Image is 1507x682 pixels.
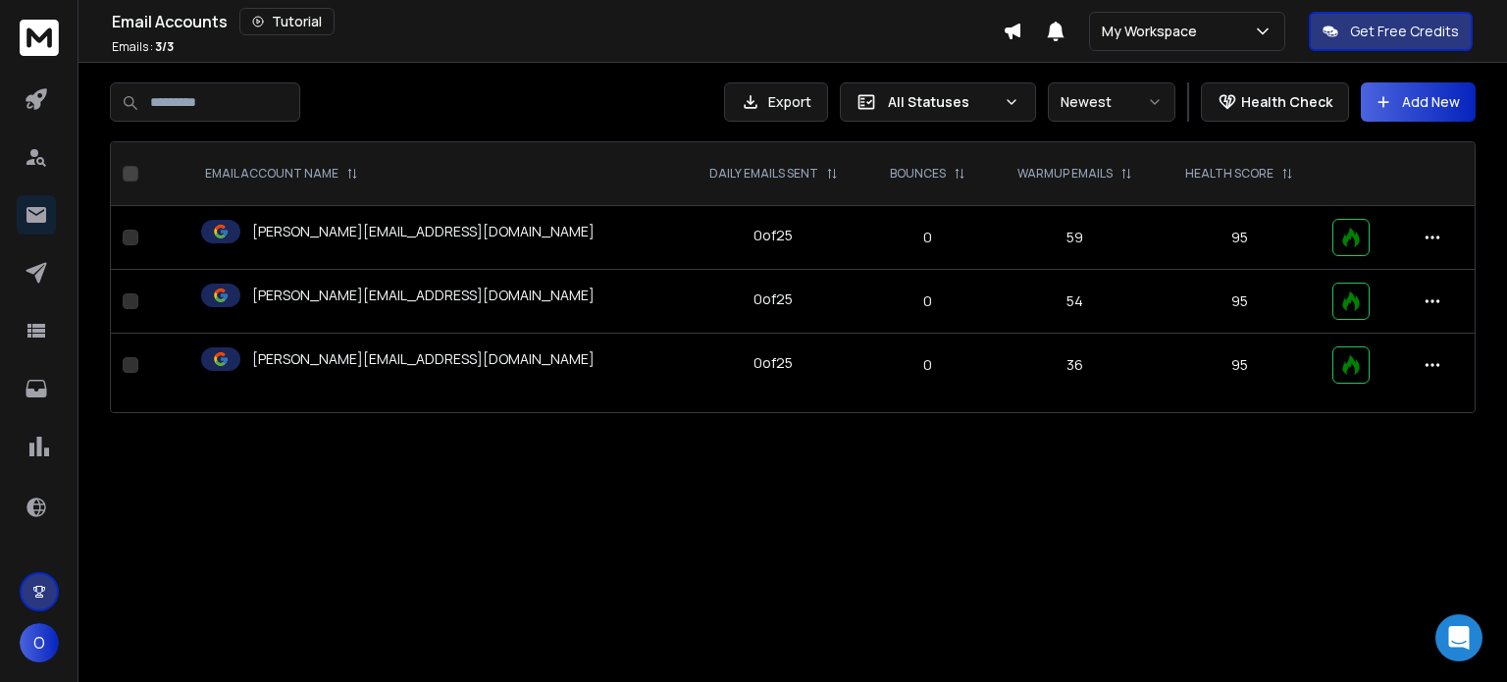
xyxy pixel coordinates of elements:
p: My Workspace [1102,22,1205,41]
p: [PERSON_NAME][EMAIL_ADDRESS][DOMAIN_NAME] [252,349,595,369]
button: Health Check [1201,82,1349,122]
button: O [20,623,59,662]
p: Emails : [112,39,174,55]
p: 0 [878,291,978,311]
p: Health Check [1241,92,1332,112]
div: 0 of 25 [753,353,793,373]
td: 54 [990,270,1159,334]
div: EMAIL ACCOUNT NAME [205,166,358,182]
div: 0 of 25 [753,226,793,245]
p: 0 [878,228,978,247]
td: 95 [1159,270,1320,334]
p: [PERSON_NAME][EMAIL_ADDRESS][DOMAIN_NAME] [252,222,595,241]
button: Get Free Credits [1309,12,1473,51]
p: All Statuses [888,92,996,112]
div: Open Intercom Messenger [1435,614,1482,661]
td: 59 [990,206,1159,270]
td: 95 [1159,206,1320,270]
button: Tutorial [239,8,335,35]
td: 36 [990,334,1159,397]
p: DAILY EMAILS SENT [709,166,818,182]
p: 0 [878,355,978,375]
button: Add New [1361,82,1476,122]
td: 95 [1159,334,1320,397]
p: BOUNCES [890,166,946,182]
button: Export [724,82,828,122]
p: Get Free Credits [1350,22,1459,41]
div: 0 of 25 [753,289,793,309]
p: WARMUP EMAILS [1017,166,1113,182]
div: Email Accounts [112,8,1003,35]
span: 3 / 3 [155,38,174,55]
p: HEALTH SCORE [1185,166,1273,182]
button: Newest [1048,82,1175,122]
p: [PERSON_NAME][EMAIL_ADDRESS][DOMAIN_NAME] [252,286,595,305]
